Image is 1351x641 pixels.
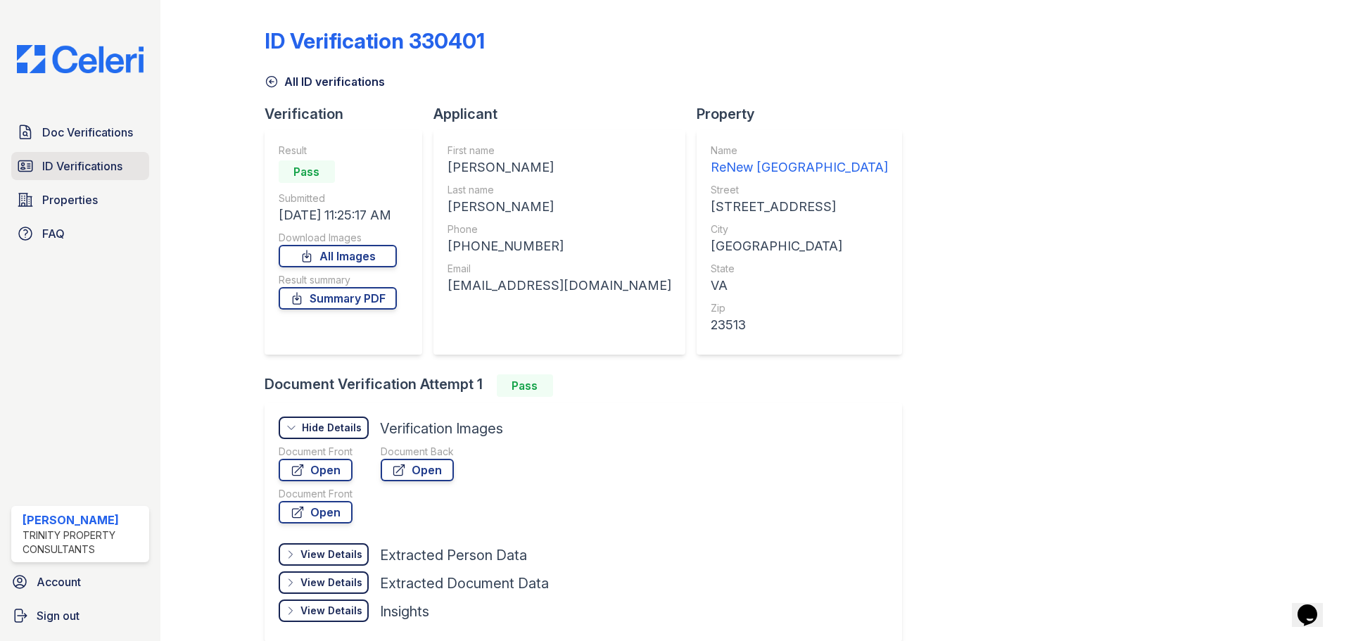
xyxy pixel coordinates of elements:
[265,374,913,397] div: Document Verification Attempt 1
[448,144,671,158] div: First name
[265,73,385,90] a: All ID verifications
[1292,585,1337,627] iframe: chat widget
[23,528,144,557] div: Trinity Property Consultants
[279,205,397,225] div: [DATE] 11:25:17 AM
[300,604,362,618] div: View Details
[23,512,144,528] div: [PERSON_NAME]
[448,262,671,276] div: Email
[380,545,527,565] div: Extracted Person Data
[279,501,353,523] a: Open
[381,445,454,459] div: Document Back
[711,158,888,177] div: ReNew [GEOGRAPHIC_DATA]
[497,374,553,397] div: Pass
[11,220,149,248] a: FAQ
[279,245,397,267] a: All Images
[711,183,888,197] div: Street
[300,576,362,590] div: View Details
[380,602,429,621] div: Insights
[279,273,397,287] div: Result summary
[433,104,697,124] div: Applicant
[302,421,362,435] div: Hide Details
[279,231,397,245] div: Download Images
[42,158,122,174] span: ID Verifications
[711,144,888,158] div: Name
[6,45,155,73] img: CE_Logo_Blue-a8612792a0a2168367f1c8372b55b34899dd931a85d93a1a3d3e32e68fde9ad4.png
[6,568,155,596] a: Account
[448,158,671,177] div: [PERSON_NAME]
[711,301,888,315] div: Zip
[711,236,888,256] div: [GEOGRAPHIC_DATA]
[279,459,353,481] a: Open
[448,183,671,197] div: Last name
[711,222,888,236] div: City
[381,459,454,481] a: Open
[37,607,80,624] span: Sign out
[42,124,133,141] span: Doc Verifications
[265,28,485,53] div: ID Verification 330401
[697,104,913,124] div: Property
[711,315,888,335] div: 23513
[279,144,397,158] div: Result
[279,191,397,205] div: Submitted
[11,152,149,180] a: ID Verifications
[279,445,353,459] div: Document Front
[265,104,433,124] div: Verification
[300,547,362,561] div: View Details
[448,236,671,256] div: [PHONE_NUMBER]
[380,573,549,593] div: Extracted Document Data
[6,602,155,630] a: Sign out
[448,222,671,236] div: Phone
[42,191,98,208] span: Properties
[448,276,671,296] div: [EMAIL_ADDRESS][DOMAIN_NAME]
[279,160,335,183] div: Pass
[448,197,671,217] div: [PERSON_NAME]
[711,144,888,177] a: Name ReNew [GEOGRAPHIC_DATA]
[37,573,81,590] span: Account
[380,419,503,438] div: Verification Images
[42,225,65,242] span: FAQ
[711,262,888,276] div: State
[711,276,888,296] div: VA
[11,118,149,146] a: Doc Verifications
[11,186,149,214] a: Properties
[711,197,888,217] div: [STREET_ADDRESS]
[279,487,353,501] div: Document Front
[279,287,397,310] a: Summary PDF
